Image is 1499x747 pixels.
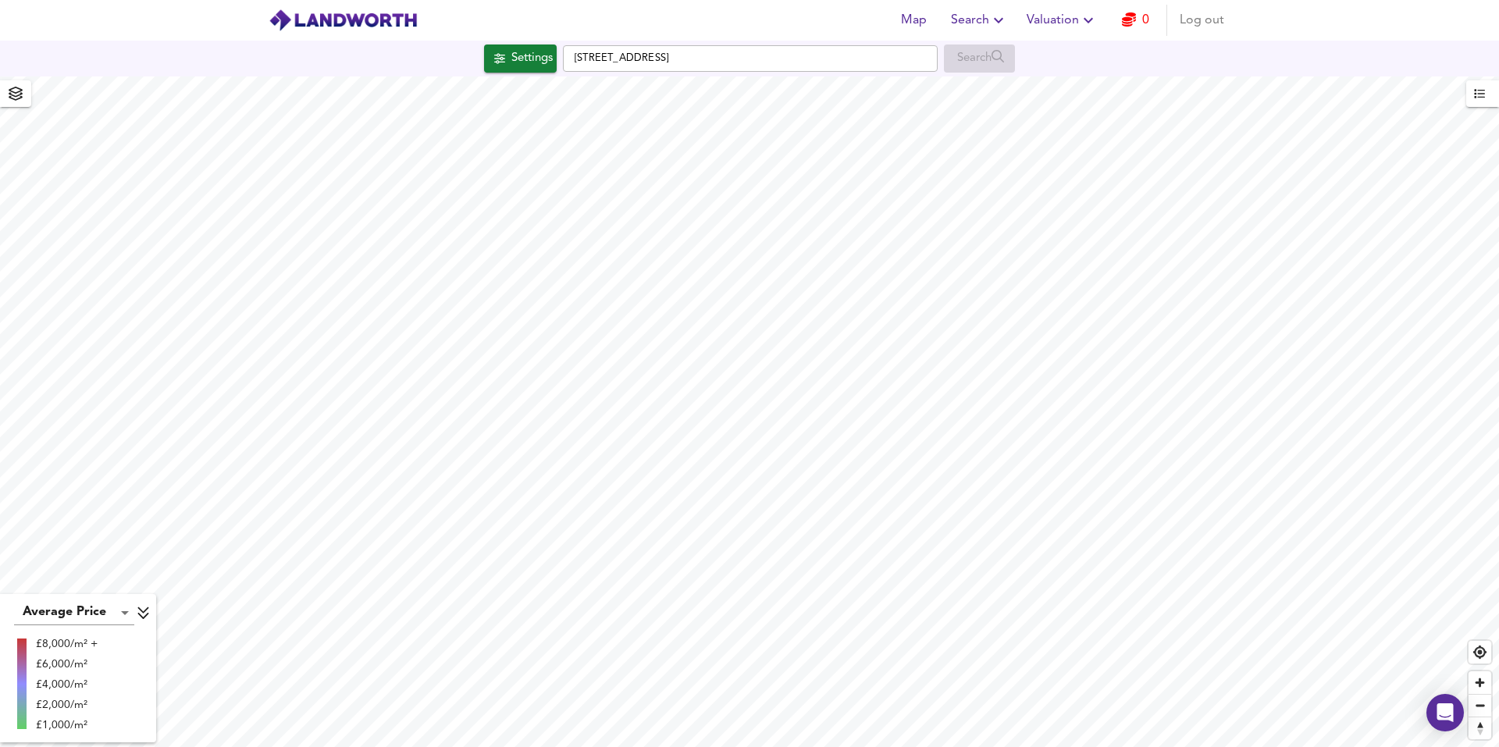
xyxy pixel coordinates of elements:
span: Reset bearing to north [1469,717,1491,739]
div: Enable a Source before running a Search [944,44,1015,73]
span: Map [895,9,932,31]
span: Zoom out [1469,695,1491,717]
button: Log out [1173,5,1230,36]
div: £2,000/m² [36,697,98,713]
input: Enter a location... [563,45,938,72]
button: Zoom in [1469,671,1491,694]
div: £6,000/m² [36,656,98,672]
a: 0 [1122,9,1149,31]
div: £4,000/m² [36,677,98,692]
button: Valuation [1020,5,1104,36]
button: Map [888,5,938,36]
div: Open Intercom Messenger [1426,694,1464,731]
span: Valuation [1027,9,1098,31]
div: Click to configure Search Settings [484,44,557,73]
button: Settings [484,44,557,73]
div: Settings [511,48,553,69]
button: Search [945,5,1014,36]
button: Zoom out [1469,694,1491,717]
div: Average Price [14,600,134,625]
div: £1,000/m² [36,717,98,733]
img: logo [269,9,418,32]
button: 0 [1110,5,1160,36]
div: £8,000/m² + [36,636,98,652]
button: Find my location [1469,641,1491,663]
button: Reset bearing to north [1469,717,1491,739]
span: Log out [1180,9,1224,31]
span: Search [951,9,1008,31]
